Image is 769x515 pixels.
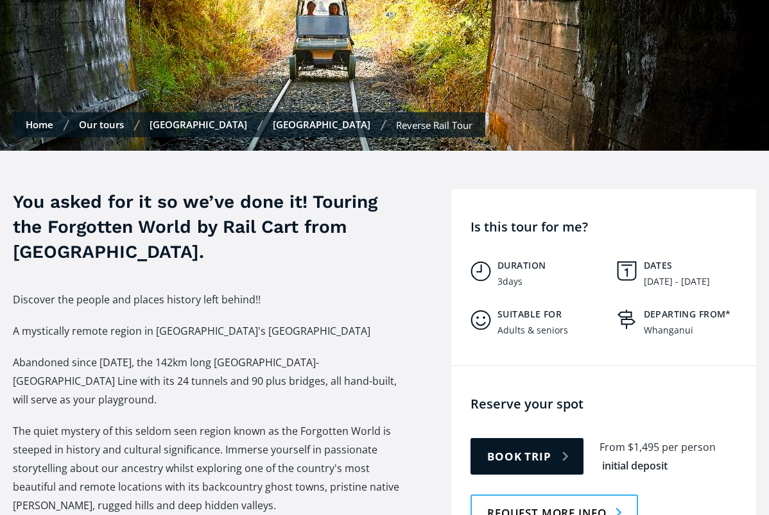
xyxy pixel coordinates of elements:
[644,276,710,287] div: [DATE] - [DATE]
[273,118,370,131] a: [GEOGRAPHIC_DATA]
[644,325,693,336] div: Whanganui
[662,440,716,455] div: per person
[471,438,583,475] a: Book trip
[13,422,411,515] p: The quiet mystery of this seldom seen region known as the Forgotten World is steeped in history a...
[13,112,485,137] nav: Breadcrumbs
[497,325,568,336] div: Adults & seniors
[396,119,472,131] div: Reverse Rail Tour
[644,260,750,271] h5: Dates
[471,218,750,235] h4: Is this tour for me?
[600,440,625,455] div: From
[150,118,247,131] a: [GEOGRAPHIC_DATA]
[503,276,523,287] div: days
[13,353,411,409] p: Abandoned since [DATE], the 142km long [GEOGRAPHIC_DATA]-[GEOGRAPHIC_DATA] Line with its 24 tunne...
[13,189,411,265] h3: You asked for it so we’ve done it! Touring the Forgotten World by Rail Cart from [GEOGRAPHIC_DATA].
[79,118,124,131] a: Our tours
[497,308,604,320] h5: Suitable for
[497,276,503,287] div: 3
[26,118,53,131] a: Home
[628,440,659,455] div: $1,495
[497,260,604,271] h5: Duration
[471,395,750,412] h4: Reserve your spot
[13,291,411,309] p: Discover the people and places history left behind!!
[602,459,668,473] div: initial deposit
[644,308,750,320] h5: Departing from*
[13,322,411,341] p: A mystically remote region in [GEOGRAPHIC_DATA]'s [GEOGRAPHIC_DATA]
